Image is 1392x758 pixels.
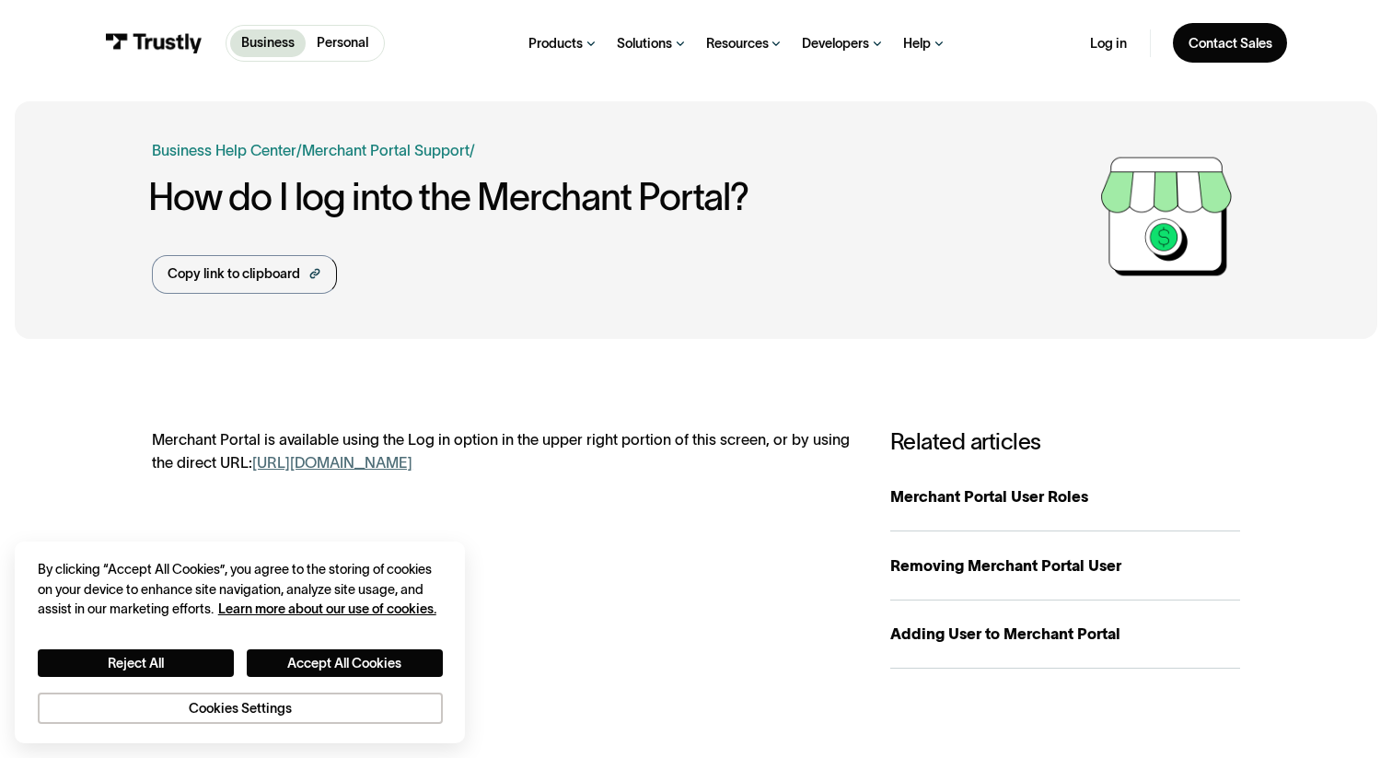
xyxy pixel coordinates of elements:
a: Merchant Portal Support [302,142,470,158]
div: Solutions [617,35,672,52]
button: Cookies Settings [38,693,443,725]
div: Help [903,35,931,52]
button: Accept All Cookies [247,649,443,678]
a: Business Help Center [152,139,296,161]
a: Contact Sales [1173,23,1287,63]
div: Developers [802,35,869,52]
a: More information about your privacy, opens in a new tab [218,601,436,616]
div: By clicking “Accept All Cookies”, you agree to the storing of cookies on your device to enhance s... [38,560,443,619]
h3: Related articles [890,428,1240,455]
img: Trustly Logo [105,33,203,53]
a: Copy link to clipboard [152,255,336,294]
div: Cookie banner [15,542,465,743]
div: Privacy [38,560,443,724]
div: Removing Merchant Portal User [890,554,1240,577]
a: Adding User to Merchant Portal [890,601,1240,669]
div: Adding User to Merchant Portal [890,623,1240,645]
a: Log in [1090,35,1127,52]
h1: How do I log into the Merchant Portal? [148,177,1093,218]
div: Merchant Portal User Roles [890,485,1240,507]
div: Merchant Portal is available using the Log in option in the upper right portion of this screen, o... [152,428,853,473]
a: Personal [306,29,379,57]
a: Business [230,29,306,57]
div: Products [528,35,583,52]
p: Personal [317,33,368,52]
p: Business [241,33,295,52]
button: Reject All [38,649,234,678]
div: Resources [706,35,769,52]
div: / [470,139,475,161]
a: Merchant Portal User Roles [890,463,1240,531]
div: Contact Sales [1189,35,1272,52]
a: [URL][DOMAIN_NAME] [252,454,412,471]
div: Copy link to clipboard [168,264,300,284]
a: Removing Merchant Portal User [890,531,1240,600]
div: / [296,139,302,161]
